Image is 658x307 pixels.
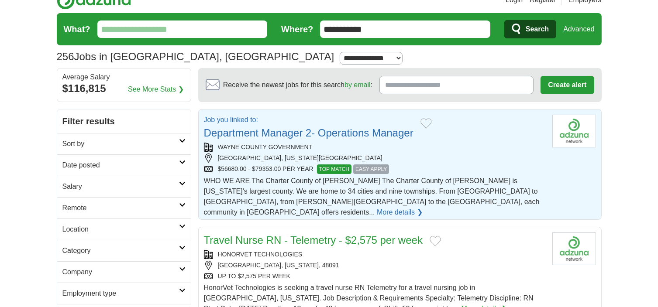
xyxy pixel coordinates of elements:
img: Company logo [552,115,596,147]
div: [GEOGRAPHIC_DATA], [US_STATE], 48091 [204,261,545,270]
span: WHO WE ARE The Charter County of [PERSON_NAME] The Charter County of [PERSON_NAME] is [US_STATE]'... [204,177,540,216]
h1: Jobs in [GEOGRAPHIC_DATA], [GEOGRAPHIC_DATA] [57,51,334,62]
a: Employment type [57,283,191,304]
span: 256 [57,49,74,65]
div: $116,815 [62,81,186,96]
label: What? [64,23,90,36]
div: $56680.00 - $79353.00 PER YEAR [204,164,545,174]
h2: Category [62,246,179,256]
button: Search [504,20,556,38]
p: Job you linked to: [204,115,413,125]
a: Remote [57,197,191,218]
a: Advanced [563,20,594,38]
h2: Employment type [62,288,179,299]
a: Category [57,240,191,261]
h2: Salary [62,181,179,192]
div: WAYNE COUNTY GOVERNMENT [204,143,545,152]
h2: Location [62,224,179,235]
button: Add to favorite jobs [430,236,441,246]
a: Travel Nurse RN - Telemetry - $2,575 per week [204,234,423,246]
h2: Date posted [62,160,179,171]
div: [GEOGRAPHIC_DATA], [US_STATE][GEOGRAPHIC_DATA] [204,153,545,163]
span: Search [526,20,549,38]
a: Location [57,218,191,240]
a: More details ❯ [377,207,423,218]
h2: Company [62,267,179,277]
button: Create alert [541,76,594,94]
div: Average Salary [62,74,186,81]
span: TOP MATCH [317,164,351,174]
button: Add to favorite jobs [420,118,432,129]
img: HonorVet Technologies logo [552,232,596,265]
a: See More Stats ❯ [128,84,184,95]
a: Department Manager 2- Operations Manager [204,127,413,139]
a: Salary [57,176,191,197]
a: Date posted [57,154,191,176]
a: Company [57,261,191,283]
h2: Filter results [57,109,191,133]
span: EASY APPLY [353,164,389,174]
a: Sort by [57,133,191,154]
label: Where? [281,23,313,36]
a: by email [345,81,371,89]
h2: Remote [62,203,179,213]
div: UP TO $2,575 PER WEEK [204,272,545,281]
span: Receive the newest jobs for this search : [223,80,372,90]
h2: Sort by [62,139,179,149]
a: HONORVET TECHNOLOGIES [218,251,303,258]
